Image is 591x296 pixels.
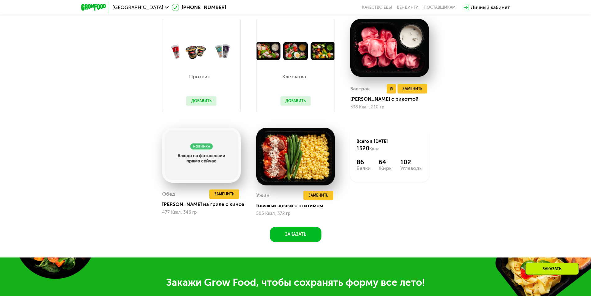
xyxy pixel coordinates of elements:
[280,74,307,79] p: Клетчатка
[350,84,370,93] div: Завтрак
[209,189,239,199] button: Заменить
[397,5,419,10] a: Вендинги
[256,211,335,216] div: 505 Ккал, 372 гр
[162,189,175,199] div: Обед
[270,227,321,242] button: Заказать
[186,74,213,79] p: Протеин
[350,96,434,102] div: [PERSON_NAME] с рикоттой
[186,96,216,106] button: Добавить
[256,191,270,200] div: Ужин
[357,158,371,166] div: 86
[256,203,340,209] div: Говяжьи щечки с птитимом
[379,166,393,171] div: Жиры
[162,201,246,207] div: [PERSON_NAME] на гриле с киноа
[525,263,579,275] div: Заказать
[214,191,234,197] span: Заменить
[471,4,510,11] div: Личный кабинет
[369,146,380,152] span: Ккал
[400,166,423,171] div: Углеводы
[362,5,392,10] a: Качество еды
[280,96,311,106] button: Добавить
[162,210,241,215] div: 477 Ккал, 346 гр
[357,145,369,152] span: 1320
[379,158,393,166] div: 64
[357,139,423,152] div: Всего в [DATE]
[357,166,371,171] div: Белки
[402,86,422,92] span: Заменить
[350,105,429,110] div: 338 Ккал, 210 гр
[112,5,163,10] span: [GEOGRAPHIC_DATA]
[303,191,333,200] button: Заменить
[424,5,456,10] div: поставщикам
[400,158,423,166] div: 102
[308,192,328,198] span: Заменить
[172,4,226,11] a: [PHONE_NUMBER]
[398,84,427,93] button: Заменить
